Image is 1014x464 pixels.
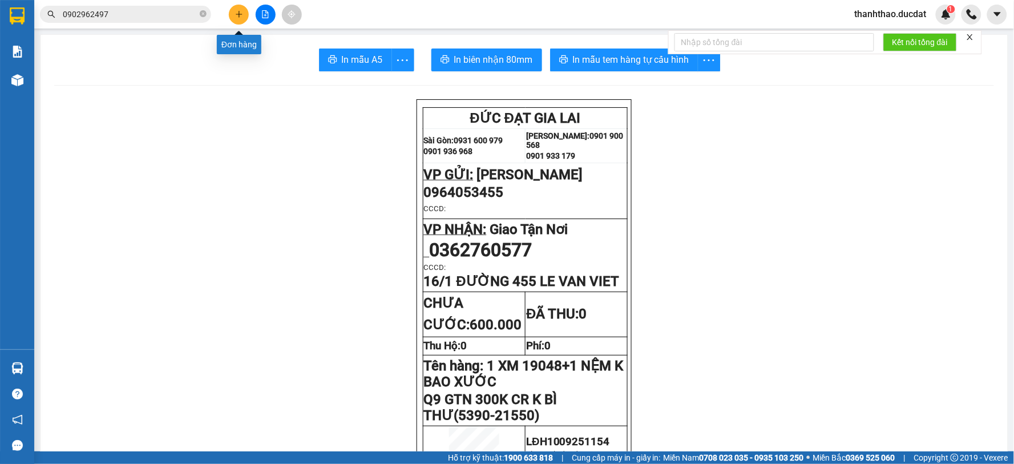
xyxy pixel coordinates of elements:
strong: Thu Hộ: [424,340,467,352]
button: printerIn mẫu A5 [319,49,392,71]
span: ⚪️ [807,455,810,460]
span: | [904,451,906,464]
span: notification [12,414,23,425]
span: Hỗ trợ kỹ thuật: [448,451,553,464]
span: more [392,53,414,67]
span: plus [235,10,243,18]
strong: 0369 525 060 [846,453,895,462]
span: thanhthao.ducdat [846,7,936,21]
img: icon-new-feature [941,9,951,19]
span: CCCD: [424,204,446,213]
span: 0 [544,340,551,352]
input: Tìm tên, số ĐT hoặc mã đơn [63,8,197,21]
strong: 1900 633 818 [504,453,553,462]
span: more [698,53,720,67]
sup: 1 [947,5,955,13]
strong: 0708 023 035 - 0935 103 250 [700,453,804,462]
span: search [47,10,55,18]
button: plus [229,5,249,25]
span: Miền Bắc [813,451,895,464]
strong: 0931 600 979 [454,136,503,145]
span: 16/1 ĐƯỜNG 455 LE VAN VIET [424,273,620,289]
button: more [698,49,721,71]
button: aim [282,5,302,25]
span: printer [328,55,337,66]
span: 0964053455 [424,184,504,200]
span: ĐỨC ĐẠT GIA LAI [470,110,581,126]
span: aim [288,10,296,18]
span: Giao Tận Nơi [490,221,568,237]
strong: 0901 933 179 [526,151,575,160]
span: In mẫu A5 [342,53,383,67]
span: LĐH1009251154 [526,435,609,448]
input: Nhập số tổng đài [674,33,874,51]
span: question-circle [12,389,23,400]
span: close-circle [200,9,207,20]
strong: 0901 900 568 [526,131,623,150]
button: caret-down [987,5,1007,25]
span: In biên nhận 80mm [454,53,533,67]
div: Đơn hàng [217,35,261,54]
button: more [391,49,414,71]
span: Kết nối tổng đài [892,36,948,49]
span: In mẫu tem hàng tự cấu hình [573,53,689,67]
strong: Sài Gòn: [424,136,454,145]
span: Cung cấp máy in - giấy in: [572,451,661,464]
strong: [PERSON_NAME]: [526,131,589,140]
span: phananh.ducdat [526,450,585,459]
span: 0362760577 [430,239,532,261]
button: printerIn mẫu tem hàng tự cấu hình [550,49,698,71]
span: file-add [261,10,269,18]
span: copyright [951,454,959,462]
button: Kết nối tổng đài [883,33,957,51]
img: solution-icon [11,46,23,58]
img: warehouse-icon [11,74,23,86]
span: Tên hàng: [424,358,624,390]
span: 600.000 [470,317,522,333]
strong: 0901 936 968 [424,147,473,156]
span: Miền Nam [664,451,804,464]
span: printer [441,55,450,66]
span: 0 [579,306,587,322]
button: file-add [256,5,276,25]
span: 0 [461,340,467,352]
span: printer [559,55,568,66]
span: close-circle [200,10,207,17]
span: | [561,451,563,464]
button: printerIn biên nhận 80mm [431,49,542,71]
span: 1 [949,5,953,13]
span: CCCD: [424,263,446,272]
strong: ĐÃ THU: [526,306,587,322]
span: message [12,440,23,451]
span: close [966,33,974,41]
span: VP NHẬN: [424,221,487,237]
span: 1 XM 19048+1 NỆM K BAO XƯỚC [424,358,624,390]
span: VP GỬI: [424,167,474,183]
img: logo-vxr [10,7,25,25]
span: [PERSON_NAME] [477,167,583,183]
span: caret-down [992,9,1003,19]
img: phone-icon [967,9,977,19]
strong: Phí: [526,340,551,352]
span: Q9 GTN 300K CR K BÌ THƯ(5390-21550) [424,392,558,423]
strong: CHƯA CƯỚC: [424,295,522,333]
img: warehouse-icon [11,362,23,374]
